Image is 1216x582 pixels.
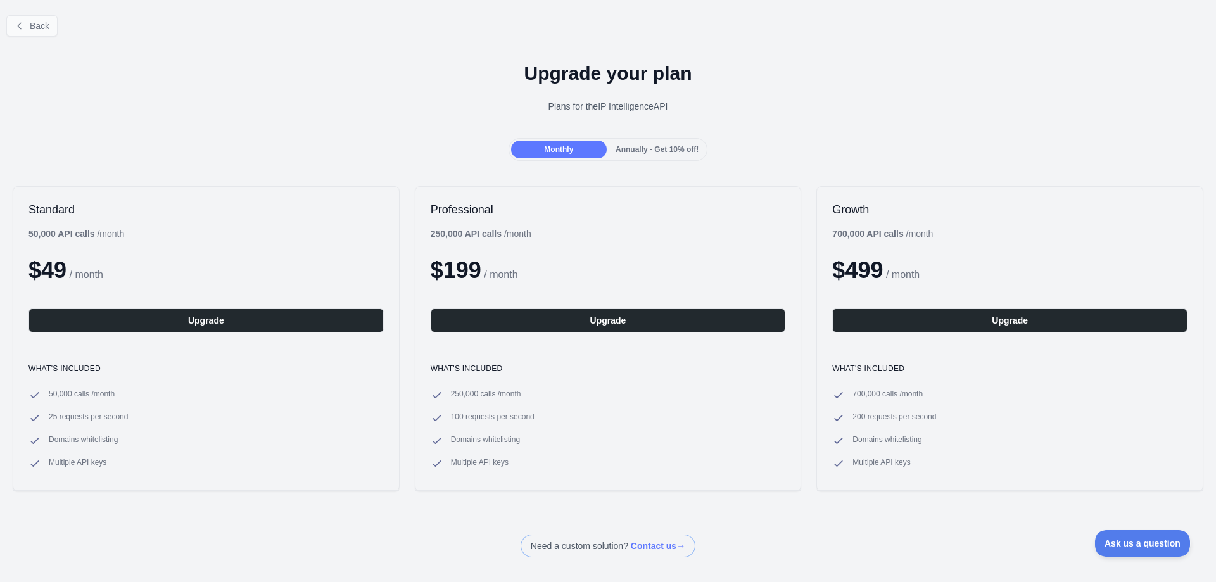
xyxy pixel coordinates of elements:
[431,227,531,240] div: / month
[1095,530,1191,557] iframe: Toggle Customer Support
[832,229,903,239] b: 700,000 API calls
[832,202,1187,217] h2: Growth
[431,257,481,283] span: $ 199
[832,257,883,283] span: $ 499
[431,202,786,217] h2: Professional
[431,229,502,239] b: 250,000 API calls
[832,227,933,240] div: / month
